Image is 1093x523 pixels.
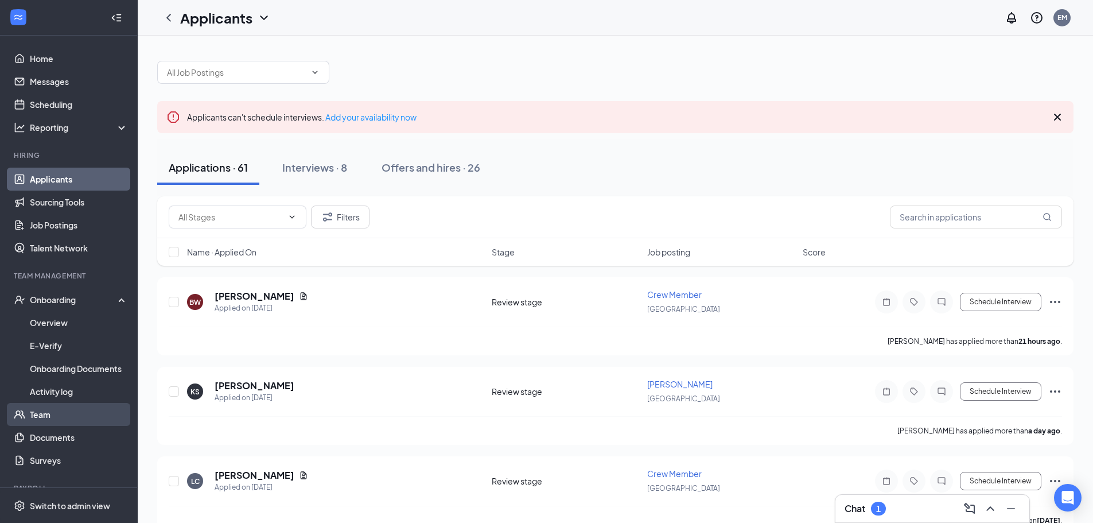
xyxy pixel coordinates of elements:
svg: Filter [321,210,334,224]
a: E-Verify [30,334,128,357]
div: Applied on [DATE] [215,303,308,314]
p: [PERSON_NAME] has applied more than . [897,426,1062,436]
span: [PERSON_NAME] [647,379,713,389]
a: Job Postings [30,214,128,237]
div: Onboarding [30,294,118,305]
span: Crew Member [647,289,702,300]
a: Applicants [30,168,128,191]
input: All Stages [178,211,283,223]
svg: Collapse [111,12,122,24]
svg: ChevronDown [310,68,320,77]
div: EM [1057,13,1067,22]
svg: Tag [907,297,921,307]
div: Applied on [DATE] [215,392,294,404]
h1: Applicants [180,8,252,28]
button: Schedule Interview [960,472,1041,490]
div: Interviews · 8 [282,160,347,175]
svg: Note [880,297,893,307]
span: [GEOGRAPHIC_DATA] [647,305,720,313]
svg: Note [880,476,893,486]
a: Surveys [30,449,128,472]
svg: Settings [14,500,25,512]
svg: WorkstreamLogo [13,11,24,23]
svg: Cross [1051,110,1064,124]
button: Minimize [1002,499,1020,518]
a: Messages [30,70,128,93]
svg: Error [166,110,180,124]
div: Reporting [30,122,129,133]
a: Sourcing Tools [30,191,128,214]
div: Open Intercom Messenger [1054,484,1082,512]
svg: Ellipses [1048,474,1062,488]
a: Team [30,403,128,426]
svg: ChevronDown [257,11,271,25]
svg: MagnifyingGlass [1043,212,1052,222]
div: 1 [876,504,881,514]
div: LC [191,476,200,486]
span: Name · Applied On [187,246,256,258]
div: Team Management [14,271,126,281]
button: ChevronUp [981,499,999,518]
span: Job posting [647,246,690,258]
svg: ChevronUp [983,502,997,516]
svg: Ellipses [1048,295,1062,309]
svg: ChevronDown [287,212,297,222]
a: Home [30,47,128,70]
svg: ChevronLeft [162,11,176,25]
div: Applied on [DATE] [215,482,308,493]
h5: [PERSON_NAME] [215,379,294,392]
svg: Tag [907,476,921,486]
h5: [PERSON_NAME] [215,290,294,303]
button: Schedule Interview [960,293,1041,311]
div: Applications · 61 [169,160,248,175]
div: Hiring [14,150,126,160]
svg: Ellipses [1048,385,1062,398]
div: KS [190,387,200,397]
button: ComposeMessage [960,499,979,518]
svg: Document [299,471,308,480]
svg: Analysis [14,122,25,133]
svg: ChatInactive [935,387,948,396]
span: Stage [492,246,515,258]
a: Talent Network [30,237,128,259]
span: Crew Member [647,468,702,479]
svg: ChatInactive [935,297,948,307]
svg: Note [880,387,893,396]
svg: Minimize [1004,502,1018,516]
svg: Notifications [1005,11,1018,25]
span: Applicants can't schedule interviews. [187,112,417,122]
span: Score [803,246,826,258]
a: Add your availability now [325,112,417,122]
button: Schedule Interview [960,382,1041,401]
svg: QuestionInfo [1030,11,1044,25]
a: Overview [30,311,128,334]
div: Review stage [492,296,640,308]
b: a day ago [1028,427,1060,435]
div: BW [189,297,201,307]
svg: ChatInactive [935,476,948,486]
button: Filter Filters [311,206,369,228]
b: 21 hours ago [1018,337,1060,346]
div: Review stage [492,475,640,487]
svg: Tag [907,387,921,396]
a: Documents [30,426,128,449]
h5: [PERSON_NAME] [215,469,294,482]
input: Search in applications [890,206,1062,228]
svg: Document [299,292,308,301]
svg: ComposeMessage [963,502,977,516]
a: Onboarding Documents [30,357,128,380]
div: Offers and hires · 26 [382,160,480,175]
span: [GEOGRAPHIC_DATA] [647,484,720,493]
a: Scheduling [30,93,128,116]
input: All Job Postings [167,66,306,79]
span: [GEOGRAPHIC_DATA] [647,394,720,403]
div: Switch to admin view [30,500,110,512]
h3: Chat [845,502,865,515]
div: Payroll [14,483,126,493]
div: Review stage [492,386,640,397]
svg: UserCheck [14,294,25,305]
a: Activity log [30,380,128,403]
p: [PERSON_NAME] has applied more than . [888,336,1062,346]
